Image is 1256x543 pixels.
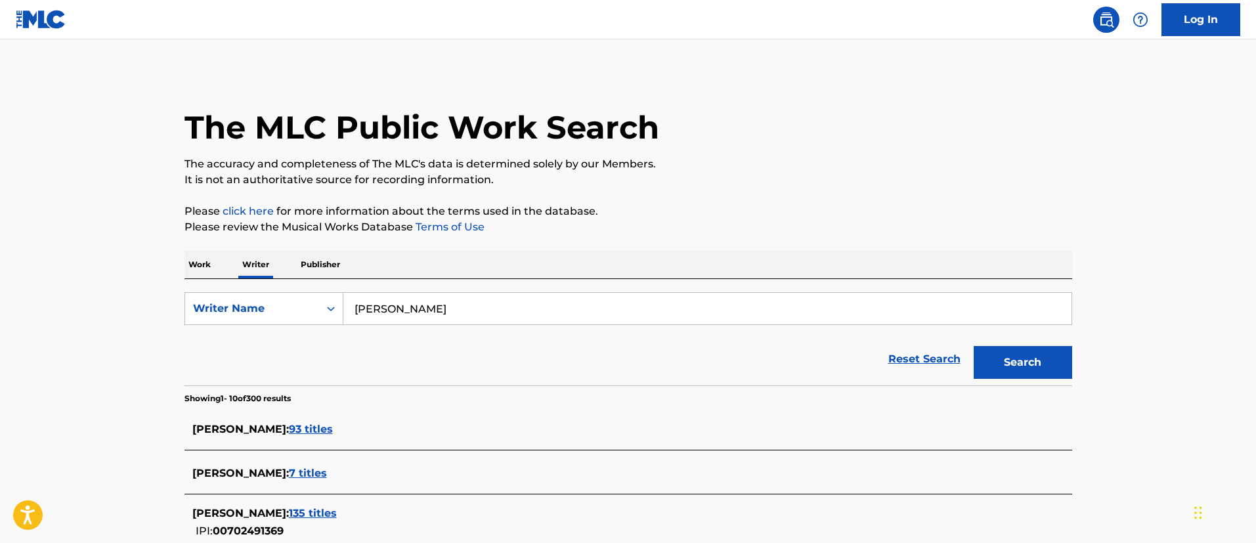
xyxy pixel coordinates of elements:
form: Search Form [184,292,1072,385]
div: Help [1127,7,1154,33]
div: Writer Name [193,301,311,316]
h1: The MLC Public Work Search [184,108,659,147]
img: help [1133,12,1148,28]
span: [PERSON_NAME] : [192,507,289,519]
a: Public Search [1093,7,1119,33]
p: The accuracy and completeness of The MLC's data is determined solely by our Members. [184,156,1072,172]
img: MLC Logo [16,10,66,29]
iframe: Chat Widget [1190,480,1256,543]
span: [PERSON_NAME] : [192,423,289,435]
a: Terms of Use [413,221,485,233]
p: Showing 1 - 10 of 300 results [184,393,291,404]
img: search [1098,12,1114,28]
p: Work [184,251,215,278]
p: Please for more information about the terms used in the database. [184,204,1072,219]
p: It is not an authoritative source for recording information. [184,172,1072,188]
a: Reset Search [882,345,967,374]
span: IPI: [196,525,213,537]
a: Log In [1161,3,1240,36]
p: Publisher [297,251,344,278]
p: Writer [238,251,273,278]
button: Search [974,346,1072,379]
p: Please review the Musical Works Database [184,219,1072,235]
div: Drag [1194,493,1202,532]
span: 7 titles [289,467,327,479]
span: 00702491369 [213,525,284,537]
span: 135 titles [289,507,337,519]
a: click here [223,205,274,217]
span: [PERSON_NAME] : [192,467,289,479]
span: 93 titles [289,423,333,435]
